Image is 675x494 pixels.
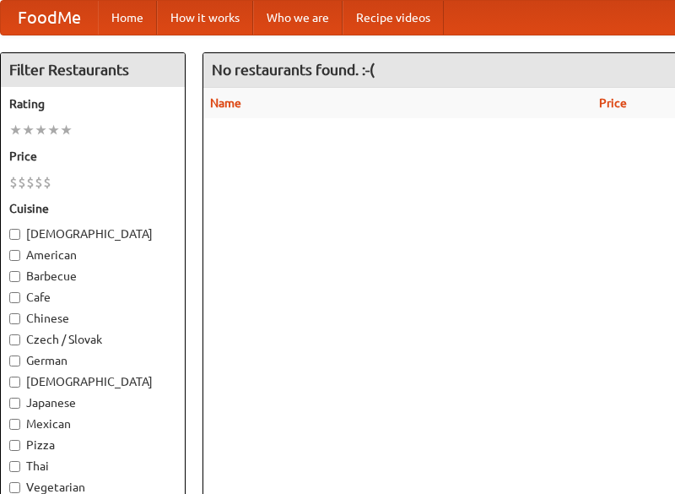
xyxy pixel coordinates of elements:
input: Vegetarian [9,482,20,493]
h5: Price [9,148,176,165]
li: $ [43,173,51,192]
a: Price [599,96,627,110]
li: $ [26,173,35,192]
li: ★ [60,121,73,139]
label: [DEMOGRAPHIC_DATA] [9,373,176,390]
label: Cafe [9,289,176,306]
input: [DEMOGRAPHIC_DATA] [9,377,20,388]
li: ★ [9,121,22,139]
li: $ [9,173,18,192]
label: Pizza [9,437,176,453]
h5: Rating [9,95,176,112]
input: [DEMOGRAPHIC_DATA] [9,229,20,240]
li: ★ [22,121,35,139]
a: How it works [157,1,253,35]
li: $ [35,173,43,192]
li: $ [18,173,26,192]
label: German [9,352,176,369]
label: [DEMOGRAPHIC_DATA] [9,225,176,242]
li: ★ [35,121,47,139]
label: American [9,247,176,263]
a: Home [98,1,157,35]
input: Czech / Slovak [9,334,20,345]
ng-pluralize: No restaurants found. :-( [212,62,375,78]
a: Recipe videos [343,1,444,35]
label: Thai [9,458,176,475]
label: Chinese [9,310,176,327]
input: Pizza [9,440,20,451]
input: Chinese [9,313,20,324]
input: Cafe [9,292,20,303]
h5: Cuisine [9,200,176,217]
label: Mexican [9,415,176,432]
input: German [9,356,20,366]
input: American [9,250,20,261]
input: Mexican [9,419,20,430]
a: FoodMe [1,1,98,35]
h4: Filter Restaurants [1,53,185,87]
a: Name [210,96,241,110]
input: Thai [9,461,20,472]
label: Czech / Slovak [9,331,176,348]
input: Japanese [9,398,20,409]
a: Who we are [253,1,343,35]
label: Japanese [9,394,176,411]
li: ★ [47,121,60,139]
input: Barbecue [9,271,20,282]
label: Barbecue [9,268,176,285]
